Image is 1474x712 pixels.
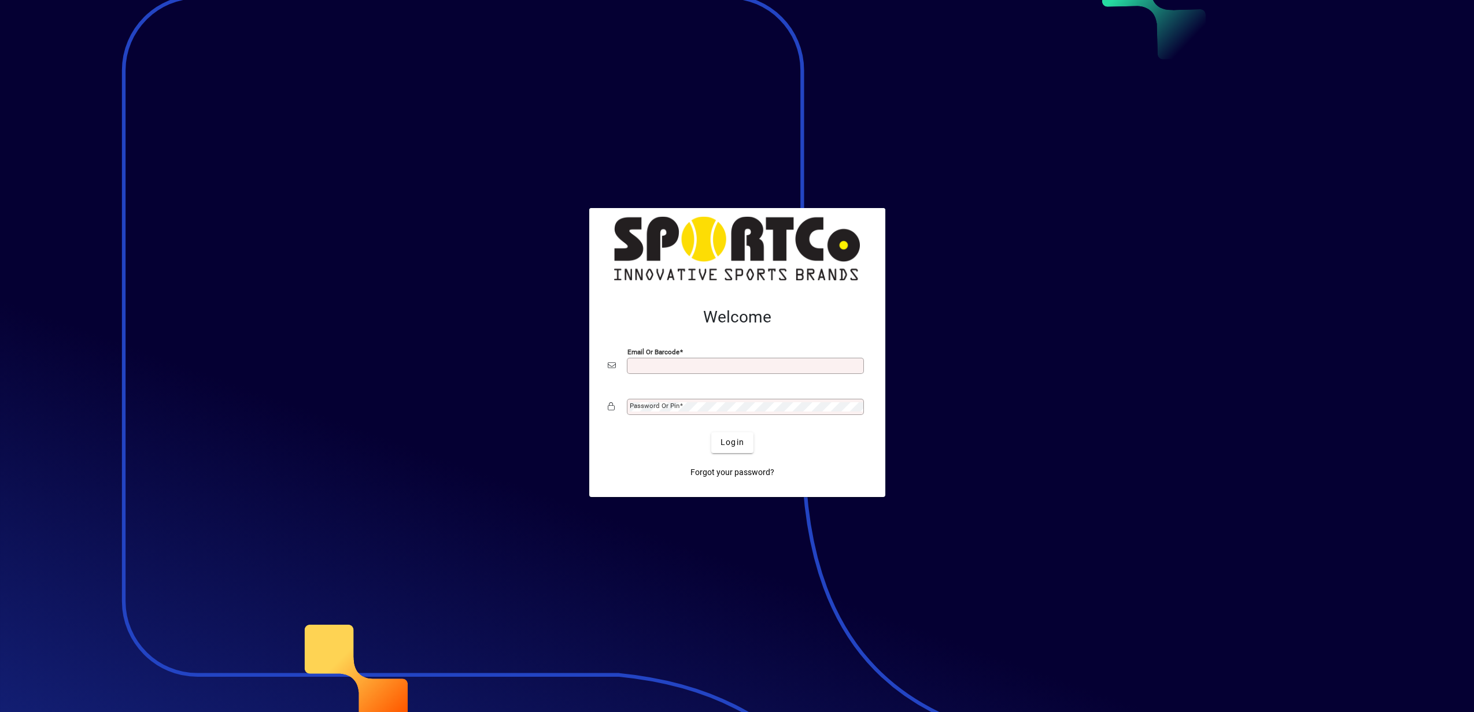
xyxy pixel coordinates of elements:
mat-label: Email or Barcode [627,347,679,355]
button: Login [711,432,753,453]
span: Login [721,436,744,448]
mat-label: Password or Pin [630,402,679,410]
a: Forgot your password? [686,462,779,483]
h2: Welcome [608,307,867,327]
span: Forgot your password? [690,466,774,479]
